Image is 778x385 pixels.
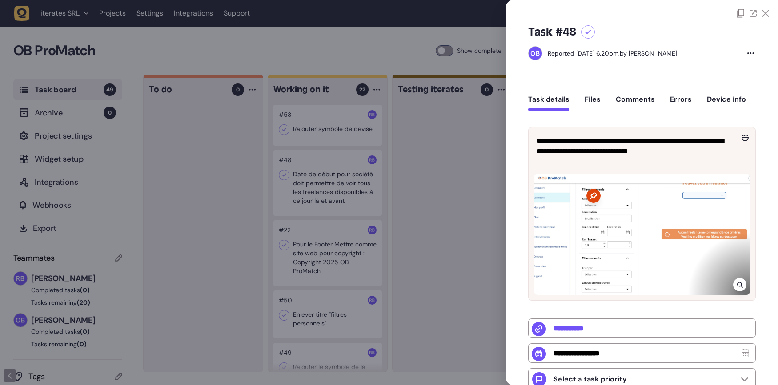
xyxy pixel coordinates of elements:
[548,49,620,57] div: Reported [DATE] 6.20pm,
[529,47,542,60] img: Oussama Bahassou
[548,49,677,58] div: by [PERSON_NAME]
[707,95,746,111] button: Device info
[585,95,601,111] button: Files
[528,25,576,39] h5: Task #48
[670,95,692,111] button: Errors
[616,95,655,111] button: Comments
[736,343,774,381] iframe: LiveChat chat widget
[528,95,569,111] button: Task details
[553,375,627,384] p: Select a task priority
